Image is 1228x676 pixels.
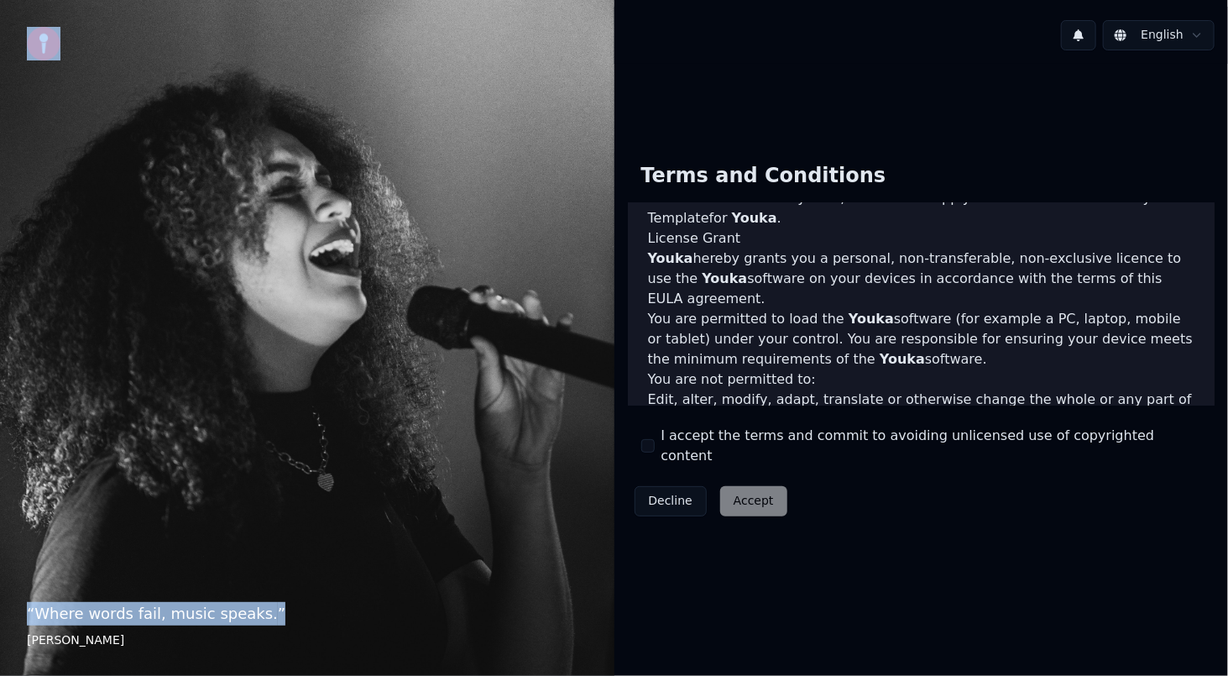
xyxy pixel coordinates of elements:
li: Edit, alter, modify, adapt, translate or otherwise change the whole or any part of the Software n... [648,390,1195,470]
span: Youka [648,250,693,266]
a: EULA Template [648,190,1191,226]
p: hereby grants you a personal, non-transferable, non-exclusive licence to use the software on your... [648,249,1195,309]
img: youka [27,27,60,60]
button: Decline [635,486,707,516]
footer: [PERSON_NAME] [27,632,588,649]
h3: License Grant [648,228,1195,249]
p: “ Where words fail, music speaks. ” [27,602,588,626]
div: Terms and Conditions [628,149,900,203]
span: Youka [880,351,925,367]
p: You are not permitted to: [648,369,1195,390]
span: Youka [732,210,777,226]
label: I accept the terms and commit to avoiding unlicensed use of copyrighted content [661,426,1202,466]
p: You are permitted to load the software (for example a PC, laptop, mobile or tablet) under your co... [648,309,1195,369]
span: Youka [849,311,894,327]
span: Youka [702,270,747,286]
